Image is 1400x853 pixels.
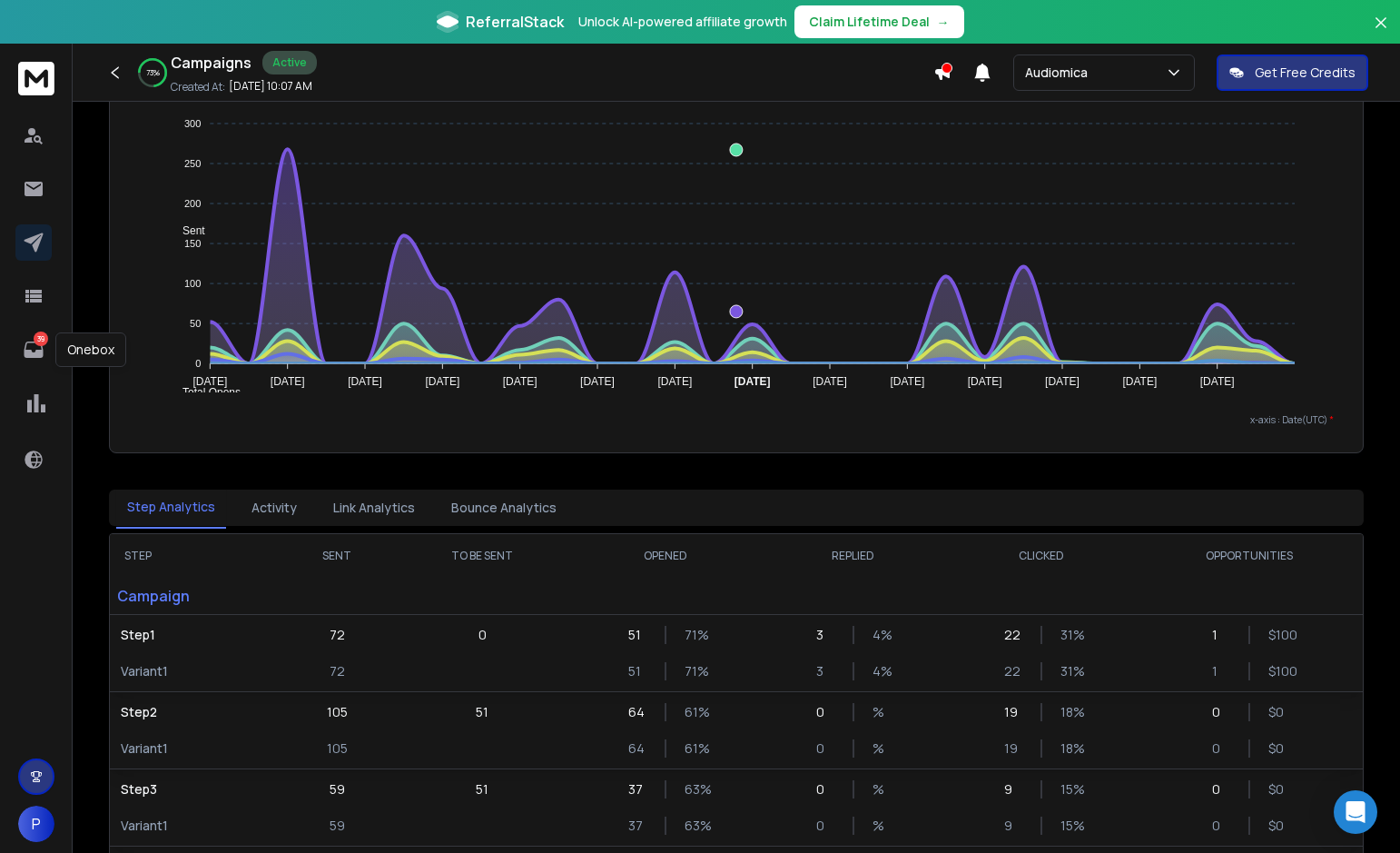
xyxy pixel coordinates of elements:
tspan: 50 [190,318,201,329]
button: P [18,806,54,842]
p: 0 [816,703,834,721]
th: SENT [281,534,394,578]
tspan: [DATE] [1123,375,1158,388]
p: 51 [476,780,488,798]
th: STEP [110,534,281,578]
a: 39 [15,332,52,368]
p: 63 % [685,780,703,798]
p: 3 [816,662,834,680]
p: $ 0 [1268,703,1287,721]
tspan: [DATE] [1045,375,1080,388]
button: Step Analytics [116,487,226,529]
p: $ 0 [1268,780,1287,798]
p: 59 [330,780,345,798]
tspan: [DATE] [735,375,771,388]
div: Active [262,51,317,74]
p: Variant 1 [121,739,270,758]
p: Variant 1 [121,662,270,680]
p: 37 [628,780,646,798]
p: % [873,817,891,835]
p: 64 [628,739,646,758]
p: 63 % [685,817,703,835]
th: OPENED [571,534,759,578]
p: Unlock AI-powered affiliate growth [578,13,787,31]
p: 1 [1212,662,1230,680]
button: Activity [241,488,308,528]
p: x-axis : Date(UTC) [139,413,1334,427]
tspan: [DATE] [580,375,615,388]
tspan: 150 [184,238,201,249]
p: 15 % [1060,780,1079,798]
p: 4 % [873,626,891,644]
p: 0 [1212,817,1230,835]
p: 72 [330,662,345,680]
p: 0 [1212,780,1230,798]
p: 3 [816,626,834,644]
p: % [873,780,891,798]
p: 105 [327,739,348,758]
span: ReferralStack [466,11,564,33]
p: 0 [478,626,487,644]
p: Step 2 [121,703,270,721]
tspan: 0 [195,358,201,369]
th: CLICKED [948,534,1136,578]
span: → [937,13,950,31]
tspan: [DATE] [657,375,692,388]
p: 0 [1212,703,1230,721]
tspan: [DATE] [425,375,459,388]
p: 64 [628,703,646,721]
p: 9 [1004,817,1022,835]
div: Onebox [55,332,126,367]
p: 61 % [685,703,703,721]
tspan: [DATE] [1200,375,1235,388]
h1: Campaigns [171,52,251,74]
button: Claim Lifetime Deal→ [794,5,964,38]
p: 0 [816,739,834,758]
p: % [873,703,891,721]
p: Step 1 [121,626,270,644]
p: Campaign [110,578,281,614]
tspan: [DATE] [192,375,227,388]
p: 31 % [1060,662,1079,680]
p: 18 % [1060,739,1079,758]
p: Variant 1 [121,817,270,835]
p: 0 [1212,739,1230,758]
tspan: [DATE] [271,375,305,388]
p: 71 % [685,626,703,644]
button: Close banner [1369,11,1393,55]
p: 73 % [146,67,160,78]
p: 19 [1004,739,1022,758]
div: Open Intercom Messenger [1334,790,1377,834]
p: Audiomica [1025,64,1095,82]
p: 59 [330,817,345,835]
button: Link Analytics [322,488,426,528]
span: Total Opens [169,386,241,399]
button: Bounce Analytics [440,488,567,528]
p: $ 100 [1268,662,1287,680]
p: 61 % [685,739,703,758]
p: 51 [628,662,646,680]
p: 39 [34,332,48,346]
p: $ 0 [1268,739,1287,758]
tspan: 100 [184,278,201,289]
tspan: [DATE] [890,375,924,388]
p: 1 [1212,626,1230,644]
span: Sent [169,224,205,237]
tspan: [DATE] [813,375,847,388]
p: Get Free Credits [1255,64,1356,82]
p: 37 [628,817,646,835]
p: 0 [816,817,834,835]
th: REPLIED [759,534,947,578]
p: 15 % [1060,817,1079,835]
p: 19 [1004,703,1022,721]
tspan: [DATE] [968,375,1002,388]
p: 22 [1004,626,1022,644]
p: 0 [816,780,834,798]
tspan: 300 [184,118,201,129]
tspan: [DATE] [348,375,382,388]
p: 31 % [1060,626,1079,644]
p: Created At: [171,80,225,94]
button: Get Free Credits [1217,55,1368,91]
